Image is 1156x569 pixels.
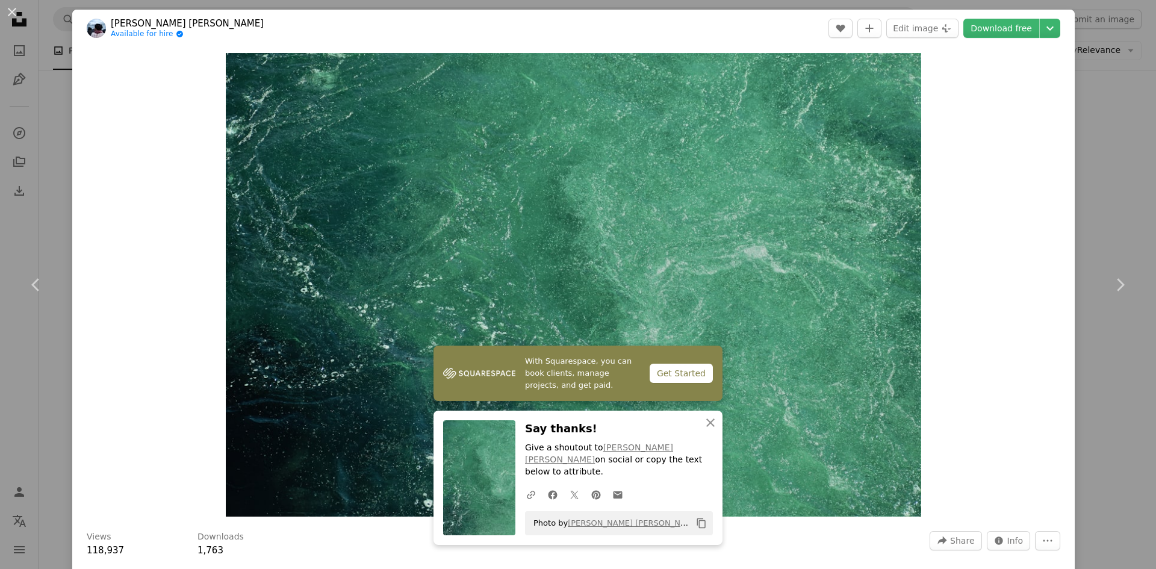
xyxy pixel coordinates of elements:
span: Photo by on [527,514,691,533]
h3: Downloads [197,531,244,543]
img: Go to Lisa Therese's profile [87,19,106,38]
button: Choose download size [1040,19,1060,38]
img: file-1747939142011-51e5cc87e3c9 [443,364,515,382]
button: Like [828,19,853,38]
span: Share [950,532,974,550]
a: With Squarespace, you can book clients, manage projects, and get paid.Get Started [433,346,722,401]
a: Next [1084,227,1156,343]
img: aerial photography of water [226,53,921,517]
span: 118,937 [87,545,124,556]
button: Copy to clipboard [691,513,712,533]
a: Share on Facebook [542,482,564,506]
button: Add to Collection [857,19,881,38]
p: Give a shoutout to on social or copy the text below to attribute. [525,443,713,479]
a: [PERSON_NAME] [PERSON_NAME] [568,518,700,527]
a: [PERSON_NAME] [PERSON_NAME] [525,443,673,465]
button: Share this image [930,531,981,550]
a: Available for hire [111,30,264,39]
a: Share on Twitter [564,482,585,506]
button: Edit image [886,19,959,38]
button: More Actions [1035,531,1060,550]
a: Download free [963,19,1039,38]
span: With Squarespace, you can book clients, manage projects, and get paid. [525,355,640,391]
h3: Views [87,531,111,543]
a: Share over email [607,482,629,506]
button: Stats about this image [987,531,1031,550]
a: [PERSON_NAME] [PERSON_NAME] [111,17,264,30]
a: Share on Pinterest [585,482,607,506]
span: 1,763 [197,545,223,556]
span: Info [1007,532,1024,550]
h3: Say thanks! [525,420,713,438]
div: Get Started [650,364,713,383]
button: Zoom in on this image [226,53,921,517]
